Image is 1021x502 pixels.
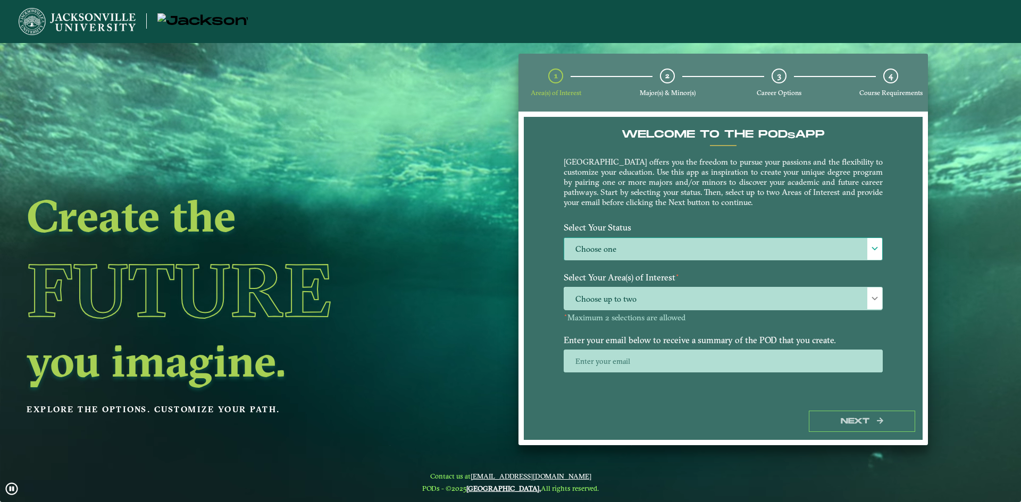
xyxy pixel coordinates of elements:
[422,484,599,492] span: PODs - ©2025 All rights reserved.
[157,13,248,30] img: Jacksonville University logo
[27,242,433,338] h1: Future
[777,71,781,81] span: 3
[27,402,433,418] p: Explore the options. Customize your path.
[19,8,136,35] img: Jacksonville University logo
[422,472,599,480] span: Contact us at
[564,287,882,310] span: Choose up to two
[27,193,433,238] h2: Create the
[564,311,567,319] sup: ⋆
[27,338,433,383] h2: you imagine.
[556,218,891,237] label: Select Your Status
[859,89,923,97] span: Course Requirements
[556,330,891,350] label: Enter your email below to receive a summary of the POD that you create.
[564,238,882,261] label: Choose one
[554,71,558,81] span: 1
[564,350,883,372] input: Enter your email
[471,472,591,480] a: [EMAIL_ADDRESS][DOMAIN_NAME]
[531,89,581,97] span: Area(s) of Interest
[556,268,891,287] label: Select Your Area(s) of Interest
[564,157,883,207] p: [GEOGRAPHIC_DATA] offers you the freedom to pursue your passions and the flexibility to customize...
[788,131,795,141] sub: s
[466,484,541,492] a: [GEOGRAPHIC_DATA].
[809,411,915,432] button: Next
[640,89,696,97] span: Major(s) & Minor(s)
[564,128,883,141] h4: Welcome to the POD app
[757,89,801,97] span: Career Options
[675,271,680,279] sup: ⋆
[889,71,893,81] span: 4
[665,71,669,81] span: 2
[564,313,883,323] p: Maximum 2 selections are allowed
